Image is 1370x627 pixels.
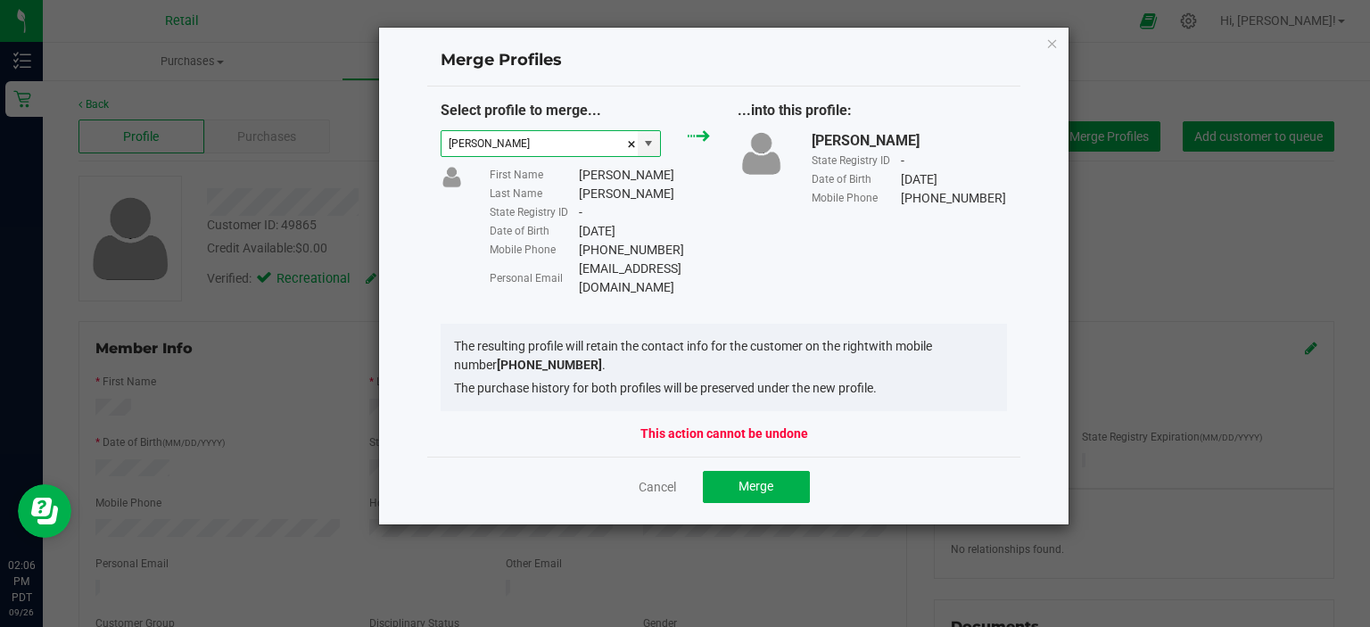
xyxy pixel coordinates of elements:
[454,339,932,372] span: with mobile number .
[490,167,579,183] div: First Name
[497,358,602,372] strong: [PHONE_NUMBER]
[640,425,808,443] strong: This action cannot be undone
[490,223,579,239] div: Date of Birth
[626,131,637,158] span: clear
[703,471,810,503] button: Merge
[579,203,582,222] div: -
[738,102,852,119] span: ...into this profile:
[441,102,601,119] span: Select profile to merge...
[490,204,579,220] div: State Registry ID
[441,49,1008,72] h4: Merge Profiles
[901,152,904,170] div: -
[901,170,937,189] div: [DATE]
[490,186,579,202] div: Last Name
[454,337,994,375] li: The resulting profile will retain the contact info for the customer on the right
[688,130,710,142] img: green_arrow.svg
[812,171,901,187] div: Date of Birth
[579,222,615,241] div: [DATE]
[454,379,994,398] li: The purchase history for both profiles will be preserved under the new profile.
[812,190,901,206] div: Mobile Phone
[738,130,785,177] img: user-icon.png
[442,131,638,156] input: Type customer name to search
[812,130,920,152] div: [PERSON_NAME]
[579,260,710,297] div: [EMAIL_ADDRESS][DOMAIN_NAME]
[579,241,684,260] div: [PHONE_NUMBER]
[901,189,1006,208] div: [PHONE_NUMBER]
[490,270,579,286] div: Personal Email
[18,484,71,538] iframe: Resource center
[812,153,901,169] div: State Registry ID
[579,185,674,203] div: [PERSON_NAME]
[639,478,676,496] a: Cancel
[579,166,674,185] div: [PERSON_NAME]
[1046,32,1059,54] button: Close
[441,166,463,188] img: user-icon.png
[490,242,579,258] div: Mobile Phone
[739,479,773,493] span: Merge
